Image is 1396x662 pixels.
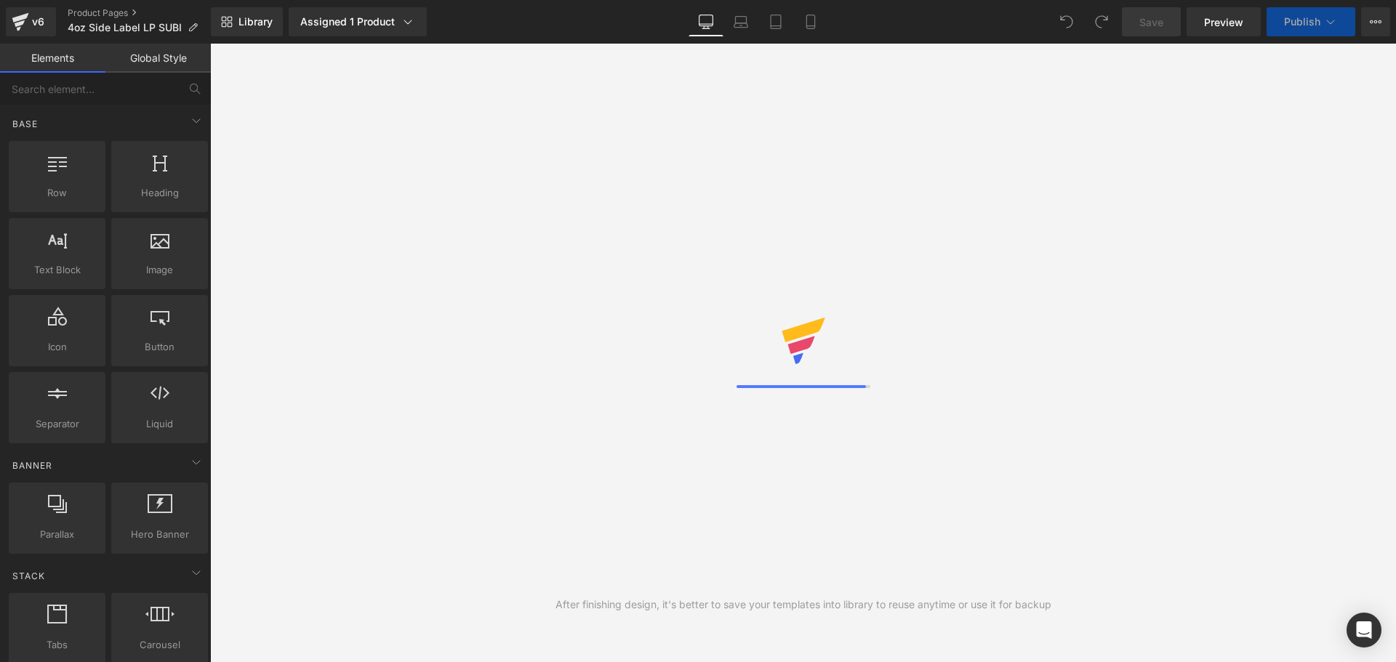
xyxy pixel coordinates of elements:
a: Laptop [723,7,758,36]
a: v6 [6,7,56,36]
a: Preview [1187,7,1261,36]
span: Heading [116,185,204,201]
span: Preview [1204,15,1243,30]
a: Desktop [689,7,723,36]
span: Text Block [13,262,101,278]
button: Redo [1087,7,1116,36]
button: Publish [1267,7,1355,36]
span: Stack [11,569,47,583]
a: Tablet [758,7,793,36]
div: v6 [29,12,47,31]
span: Image [116,262,204,278]
span: Tabs [13,637,101,653]
span: Base [11,117,39,131]
span: Banner [11,459,54,472]
a: Mobile [793,7,828,36]
span: Publish [1284,16,1320,28]
button: More [1361,7,1390,36]
span: Row [13,185,101,201]
span: Carousel [116,637,204,653]
span: Save [1139,15,1163,30]
a: Global Style [105,44,211,73]
div: Assigned 1 Product [300,15,415,29]
span: 4oz Side Label LP SUBI [68,22,182,33]
a: Product Pages [68,7,211,19]
span: Liquid [116,416,204,432]
span: Library [238,15,273,28]
span: Hero Banner [116,527,204,542]
span: Icon [13,339,101,355]
button: Undo [1052,7,1081,36]
a: New Library [211,7,283,36]
span: Parallax [13,527,101,542]
div: After finishing design, it's better to save your templates into library to reuse anytime or use i... [555,597,1051,613]
div: Open Intercom Messenger [1347,613,1381,647]
span: Separator [13,416,101,432]
span: Button [116,339,204,355]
